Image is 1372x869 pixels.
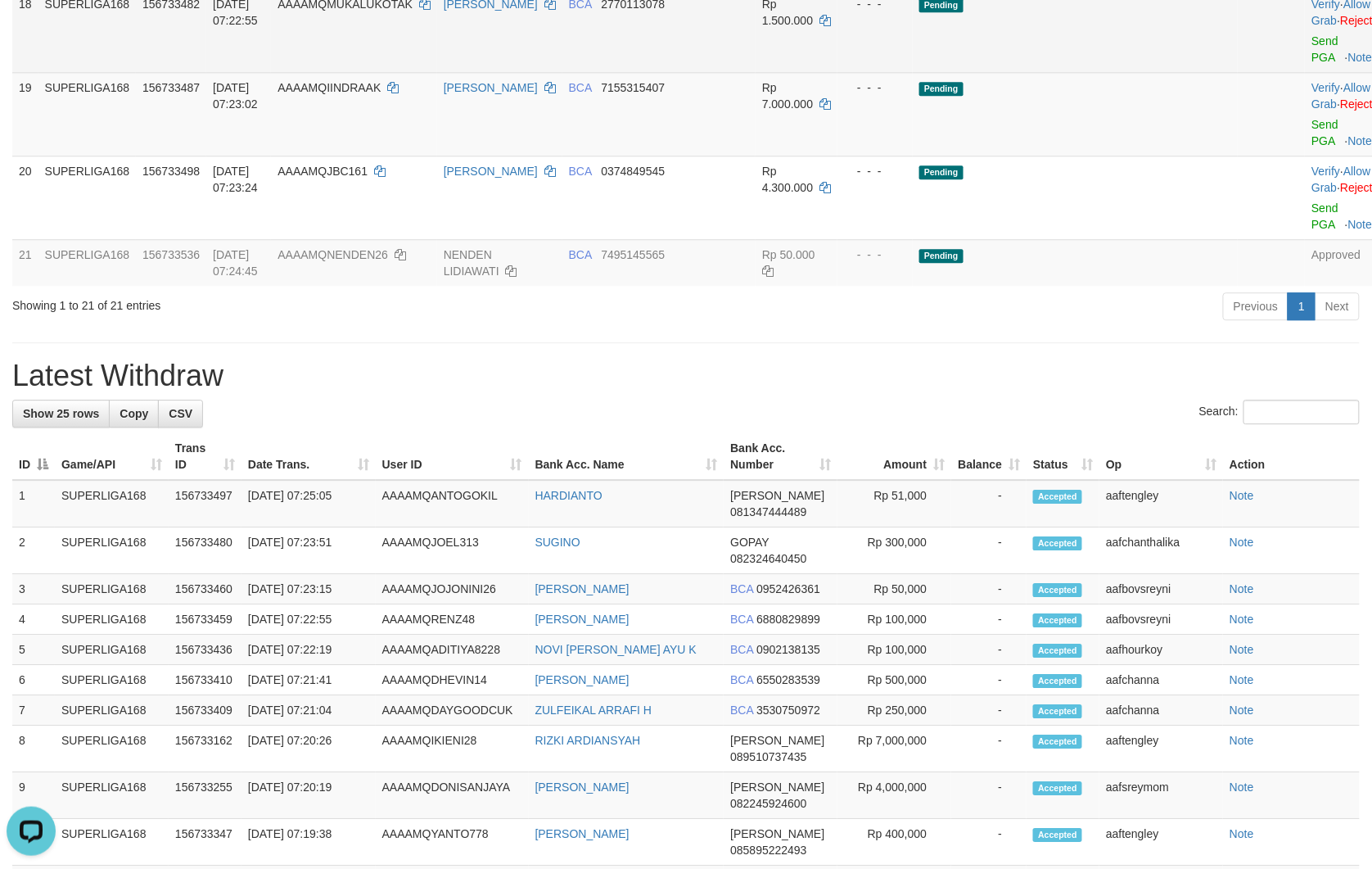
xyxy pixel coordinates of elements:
span: Copy [120,407,148,420]
td: - [951,527,1027,574]
td: SUPERLIGA168 [55,604,169,635]
span: · [1311,81,1370,111]
span: Accepted [1033,644,1082,658]
span: Pending [919,249,964,263]
td: Rp 4,000,000 [837,772,951,819]
td: Rp 400,000 [837,819,951,866]
span: Accepted [1033,583,1082,597]
td: [DATE] 07:22:55 [241,604,376,635]
th: User ID: activate to sort column ascending [376,433,529,480]
span: [PERSON_NAME] [730,489,824,502]
input: Search: [1243,400,1360,424]
td: SUPERLIGA168 [55,819,169,866]
a: Note [1230,704,1254,717]
td: aaftengley [1099,480,1223,527]
td: 21 [12,239,38,286]
a: Allow Grab [1311,81,1370,111]
td: - [951,772,1027,819]
a: Note [1230,582,1254,595]
div: Showing 1 to 21 of 21 entries [12,291,559,314]
span: Accepted [1033,781,1082,795]
a: [PERSON_NAME] [535,781,630,794]
td: AAAAMQJOJONINI26 [376,574,529,604]
a: Send PGA [1311,34,1338,64]
th: Balance: activate to sort column ascending [951,433,1027,480]
span: Pending [919,82,964,96]
td: aafbovsreyni [1099,604,1223,635]
th: Bank Acc. Number: activate to sort column ascending [724,433,837,480]
td: [DATE] 07:20:19 [241,772,376,819]
a: [PERSON_NAME] [444,81,538,94]
a: NENDEN LIDIAWATI [444,248,499,278]
td: 156733480 [169,527,241,574]
span: Accepted [1033,490,1082,504]
span: [PERSON_NAME] [730,827,824,840]
td: aaftengley [1099,819,1223,866]
td: Rp 50,000 [837,574,951,604]
td: [DATE] 07:21:41 [241,665,376,695]
td: Rp 100,000 [837,635,951,665]
span: BCA [730,673,753,686]
td: SUPERLIGA168 [55,665,169,695]
td: 156733410 [169,665,241,695]
h1: Latest Withdraw [12,360,1360,392]
td: SUPERLIGA168 [55,635,169,665]
a: [PERSON_NAME] [535,827,630,840]
span: BCA [569,248,592,261]
th: Status: activate to sort column ascending [1027,433,1099,480]
td: AAAAMQYANTO778 [376,819,529,866]
a: Show 25 rows [12,400,110,428]
td: 156733459 [169,604,241,635]
td: 5 [12,635,55,665]
td: 20 [12,156,38,239]
span: Copy 082324640450 to clipboard [730,552,806,565]
td: - [951,574,1027,604]
span: Copy 7495145565 to clipboard [601,248,665,261]
td: 8 [12,726,55,772]
td: 2 [12,527,55,574]
td: Rp 51,000 [837,480,951,527]
td: 156733409 [169,695,241,726]
td: AAAAMQANTOGOKIL [376,480,529,527]
th: Amount: activate to sort column ascending [837,433,951,480]
td: 7 [12,695,55,726]
td: - [951,726,1027,772]
td: 6 [12,665,55,695]
td: AAAAMQIKIENI28 [376,726,529,772]
a: Note [1230,489,1254,502]
a: CSV [158,400,203,428]
td: aafbovsreyni [1099,574,1223,604]
td: - [951,480,1027,527]
a: NOVI [PERSON_NAME] AYU K [535,643,697,656]
a: ZULFEIKAL ARRAFI H [535,704,652,717]
td: Rp 7,000,000 [837,726,951,772]
a: [PERSON_NAME] [535,673,630,686]
td: 156733255 [169,772,241,819]
span: Accepted [1033,674,1082,688]
a: [PERSON_NAME] [444,165,538,178]
td: Rp 500,000 [837,665,951,695]
td: 19 [12,72,38,156]
span: BCA [569,165,592,178]
span: BCA [730,613,753,626]
a: Copy [109,400,159,428]
td: [DATE] 07:23:15 [241,574,376,604]
a: Send PGA [1311,118,1338,147]
a: [PERSON_NAME] [535,582,630,595]
a: Allow Grab [1311,165,1370,194]
span: GOPAY [730,536,769,549]
span: 156733487 [142,81,200,94]
td: SUPERLIGA168 [55,574,169,604]
td: [DATE] 07:20:26 [241,726,376,772]
td: 4 [12,604,55,635]
td: 156733436 [169,635,241,665]
td: [DATE] 07:25:05 [241,480,376,527]
span: Copy 7155315407 to clipboard [601,81,665,94]
a: Previous [1223,292,1289,320]
span: BCA [730,643,753,656]
td: aafchanna [1099,695,1223,726]
span: Accepted [1033,704,1082,718]
td: - [951,819,1027,866]
label: Search: [1199,400,1360,424]
a: Verify [1311,81,1340,94]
